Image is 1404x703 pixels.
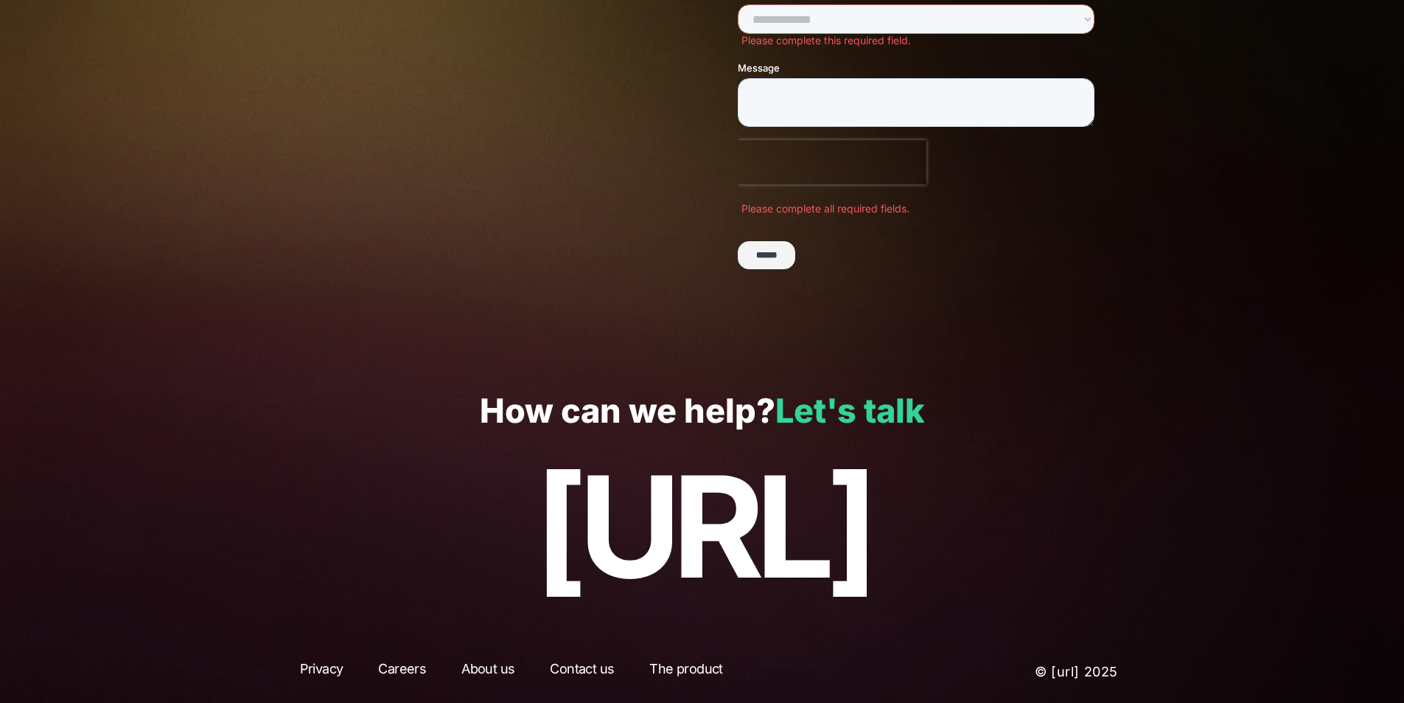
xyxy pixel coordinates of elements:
a: Careers [365,659,439,685]
p: © [URL] 2025 [910,659,1119,685]
p: [URL] [44,448,1360,606]
p: How can we help? [44,392,1360,430]
a: About us [448,659,528,685]
a: The product [636,659,736,685]
a: Let's talk [775,390,925,431]
a: Contact us [537,659,627,685]
a: Privacy [287,659,357,685]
